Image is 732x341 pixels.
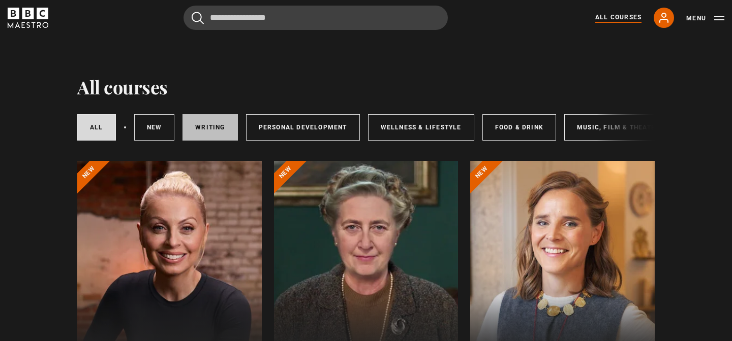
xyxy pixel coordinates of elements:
[686,13,724,23] button: Toggle navigation
[564,114,673,141] a: Music, Film & Theatre
[184,6,448,30] input: Search
[368,114,474,141] a: Wellness & Lifestyle
[134,114,175,141] a: New
[8,8,48,28] svg: BBC Maestro
[192,12,204,24] button: Submit the search query
[482,114,556,141] a: Food & Drink
[246,114,360,141] a: Personal Development
[182,114,237,141] a: Writing
[77,76,168,97] h1: All courses
[77,114,116,141] a: All
[595,13,642,23] a: All Courses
